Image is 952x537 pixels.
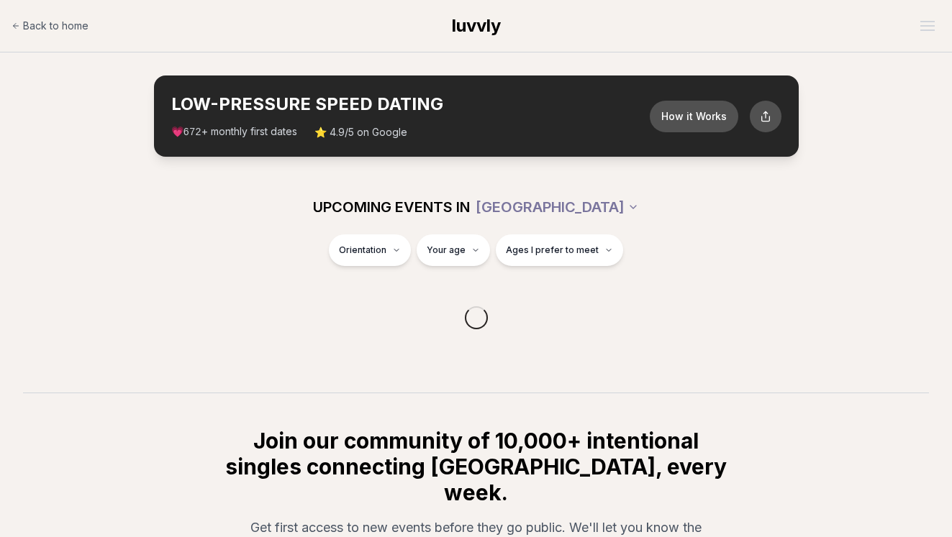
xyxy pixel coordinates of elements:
[314,125,407,139] span: ⭐ 4.9/5 on Google
[183,127,201,138] span: 672
[650,101,738,132] button: How it Works
[506,244,599,256] span: Ages I prefer to meet
[329,234,411,266] button: Orientation
[496,234,623,266] button: Ages I prefer to meet
[476,191,639,223] button: [GEOGRAPHIC_DATA]
[915,15,940,37] button: Open menu
[452,15,501,36] span: luvvly
[313,197,470,217] span: UPCOMING EVENTS IN
[427,244,466,256] span: Your age
[339,244,386,256] span: Orientation
[12,12,89,40] a: Back to home
[417,234,490,266] button: Your age
[171,124,297,139] span: 💗 + monthly first dates
[223,428,730,505] h2: Join our community of 10,000+ intentional singles connecting [GEOGRAPHIC_DATA], every week.
[171,93,650,116] h2: LOW-PRESSURE SPEED DATING
[452,14,501,37] a: luvvly
[23,19,89,33] span: Back to home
